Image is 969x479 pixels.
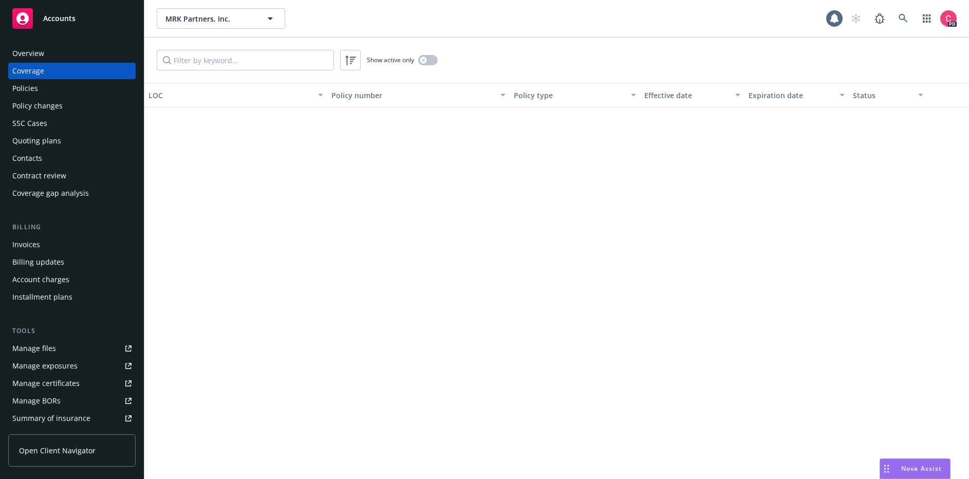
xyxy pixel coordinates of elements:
[940,10,957,27] img: photo
[12,63,44,79] div: Coverage
[12,45,44,62] div: Overview
[8,150,136,167] a: Contacts
[8,98,136,114] a: Policy changes
[367,56,414,64] span: Show active only
[12,358,78,374] div: Manage exposures
[144,83,327,107] button: LOC
[644,90,729,101] div: Effective date
[8,393,136,409] a: Manage BORs
[12,150,42,167] div: Contacts
[849,83,927,107] button: Status
[8,410,136,427] a: Summary of insurance
[901,464,942,473] span: Nova Assist
[8,254,136,270] a: Billing updates
[43,14,76,23] span: Accounts
[8,168,136,184] a: Contract review
[8,236,136,253] a: Invoices
[8,133,136,149] a: Quoting plans
[893,8,914,29] a: Search
[8,45,136,62] a: Overview
[165,13,254,24] span: MRK Partners, Inc.
[880,458,951,479] button: Nova Assist
[12,133,61,149] div: Quoting plans
[8,222,136,232] div: Billing
[331,90,495,101] div: Policy number
[640,83,744,107] button: Effective date
[8,326,136,336] div: Tools
[880,459,893,478] div: Drag to move
[8,4,136,33] a: Accounts
[8,340,136,357] a: Manage files
[12,375,80,392] div: Manage certificates
[8,80,136,97] a: Policies
[19,445,96,456] span: Open Client Navigator
[12,254,64,270] div: Billing updates
[12,115,47,132] div: SSC Cases
[157,50,334,70] input: Filter by keyword...
[8,115,136,132] a: SSC Cases
[12,168,66,184] div: Contract review
[12,98,63,114] div: Policy changes
[8,358,136,374] a: Manage exposures
[148,90,312,101] div: LOC
[8,63,136,79] a: Coverage
[744,83,849,107] button: Expiration date
[12,185,89,201] div: Coverage gap analysis
[327,83,510,107] button: Policy number
[917,8,937,29] a: Switch app
[12,289,72,305] div: Installment plans
[846,8,866,29] a: Start snowing
[749,90,833,101] div: Expiration date
[12,271,69,288] div: Account charges
[510,83,640,107] button: Policy type
[8,289,136,305] a: Installment plans
[12,236,40,253] div: Invoices
[8,185,136,201] a: Coverage gap analysis
[514,90,625,101] div: Policy type
[853,90,911,101] div: Status
[8,271,136,288] a: Account charges
[12,410,90,427] div: Summary of insurance
[157,8,285,29] button: MRK Partners, Inc.
[8,375,136,392] a: Manage certificates
[869,8,890,29] a: Report a Bug
[12,80,38,97] div: Policies
[12,340,56,357] div: Manage files
[12,393,61,409] div: Manage BORs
